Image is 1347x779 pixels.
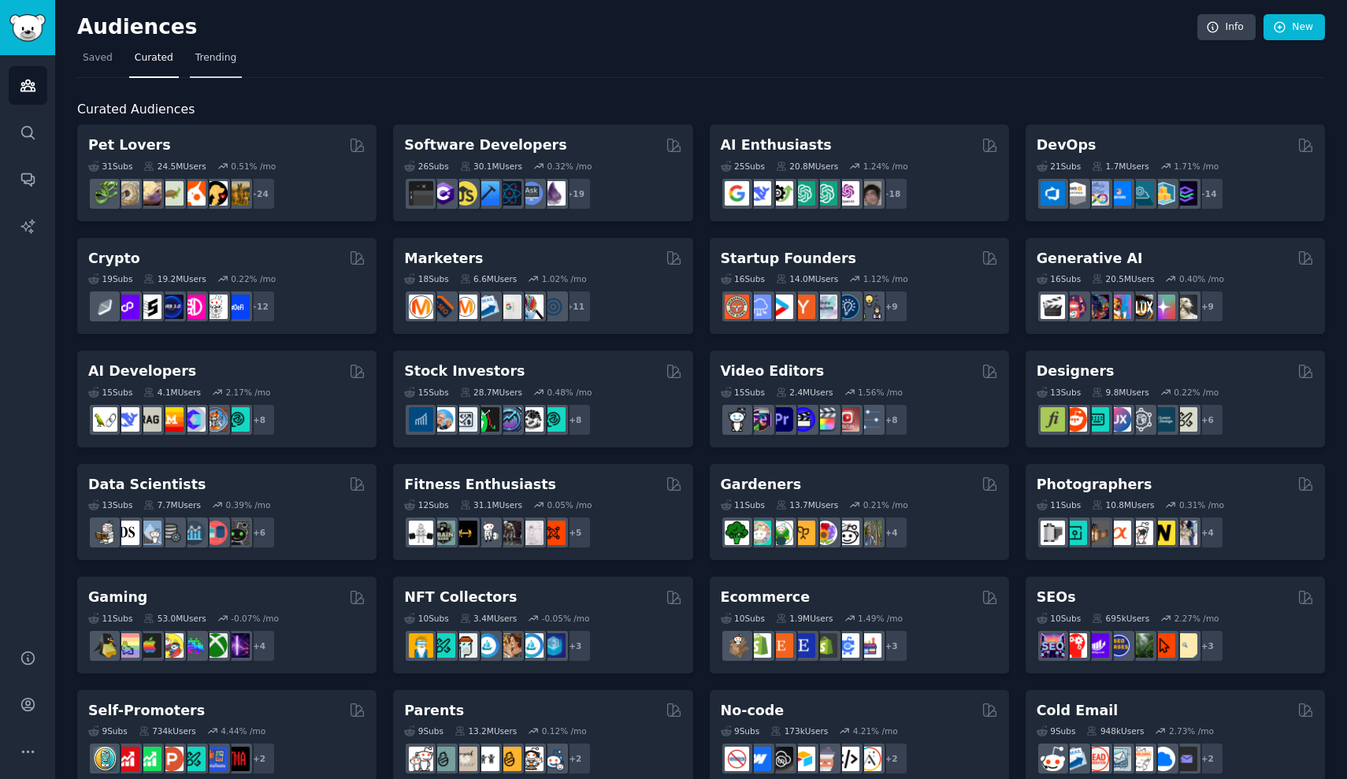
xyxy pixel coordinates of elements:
[875,629,908,662] div: + 3
[542,613,590,624] div: -0.05 % /mo
[721,499,765,510] div: 11 Sub s
[776,499,838,510] div: 13.7M Users
[225,295,250,319] img: defi_
[137,295,161,319] img: ethstaker
[404,362,525,381] h2: Stock Investors
[1129,521,1153,545] img: canon
[431,633,455,658] img: NFTMarketplace
[519,747,544,771] img: parentsofmultiples
[225,747,250,771] img: TestMyApp
[404,161,448,172] div: 26 Sub s
[858,387,903,398] div: 1.56 % /mo
[721,475,802,495] h2: Gardeners
[1107,747,1131,771] img: coldemail
[404,613,448,624] div: 10 Sub s
[835,633,859,658] img: ecommercemarketing
[453,633,477,658] img: NFTmarket
[875,403,908,436] div: + 8
[137,747,161,771] img: selfpromotion
[88,613,132,624] div: 11 Sub s
[1037,249,1143,269] h2: Generative AI
[813,521,837,545] img: flowers
[1151,521,1175,545] img: Nikon
[791,747,815,771] img: Airtable
[404,273,448,284] div: 18 Sub s
[725,521,749,545] img: vegetablegardening
[460,499,522,510] div: 31.1M Users
[93,407,117,432] img: LangChain
[137,181,161,206] img: leopardgeckos
[541,521,566,545] img: personaltraining
[88,273,132,284] div: 19 Sub s
[769,521,793,545] img: SavageGarden
[1085,521,1109,545] img: AnalogCommunity
[875,290,908,323] div: + 9
[835,181,859,206] img: OpenAIDev
[159,295,184,319] img: web3
[460,273,518,284] div: 6.6M Users
[791,181,815,206] img: chatgpt_promptDesign
[1085,747,1109,771] img: LeadGeneration
[1191,742,1224,775] div: + 2
[721,273,765,284] div: 16 Sub s
[453,747,477,771] img: beyondthebump
[875,516,908,549] div: + 4
[1063,747,1087,771] img: Emailmarketing
[1174,613,1219,624] div: 2.27 % /mo
[1169,725,1214,736] div: 2.73 % /mo
[1037,499,1081,510] div: 11 Sub s
[747,633,771,658] img: shopify
[129,46,179,78] a: Curated
[1041,633,1065,658] img: SEO_Digital_Marketing
[1191,403,1224,436] div: + 6
[409,407,433,432] img: dividends
[1191,177,1224,210] div: + 14
[409,295,433,319] img: content_marketing
[143,161,206,172] div: 24.5M Users
[542,725,587,736] div: 0.12 % /mo
[813,747,837,771] img: nocodelowcode
[725,747,749,771] img: nocode
[857,633,881,658] img: ecommerce_growth
[1129,633,1153,658] img: Local_SEO
[115,521,139,545] img: datascience
[776,613,833,624] div: 1.9M Users
[519,633,544,658] img: OpenseaMarket
[519,521,544,545] img: physicaltherapy
[404,387,448,398] div: 15 Sub s
[159,181,184,206] img: turtle
[721,249,856,269] h2: Startup Founders
[88,249,140,269] h2: Crypto
[1179,499,1224,510] div: 0.31 % /mo
[1129,181,1153,206] img: platformengineering
[143,613,206,624] div: 53.0M Users
[1092,161,1149,172] div: 1.7M Users
[863,161,908,172] div: 1.24 % /mo
[225,633,250,658] img: TwitchStreaming
[1107,181,1131,206] img: DevOpsLinks
[159,407,184,432] img: MistralAI
[858,613,903,624] div: 1.49 % /mo
[519,181,544,206] img: AskComputerScience
[547,499,592,510] div: 0.05 % /mo
[776,161,838,172] div: 20.8M Users
[1063,633,1087,658] img: TechSEO
[181,747,206,771] img: alphaandbetausers
[1107,521,1131,545] img: SonyAlpha
[203,181,228,206] img: PetAdvice
[409,181,433,206] img: software
[547,161,592,172] div: 0.32 % /mo
[243,290,276,323] div: + 12
[159,747,184,771] img: ProductHunters
[791,407,815,432] img: VideoEditors
[721,135,832,155] h2: AI Enthusiasts
[115,295,139,319] img: 0xPolygon
[1151,181,1175,206] img: aws_cdk
[813,407,837,432] img: finalcutpro
[863,499,908,510] div: 0.21 % /mo
[431,407,455,432] img: ValueInvesting
[725,295,749,319] img: EntrepreneurRideAlong
[409,747,433,771] img: daddit
[1173,521,1197,545] img: WeddingPhotography
[791,633,815,658] img: EtsySellers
